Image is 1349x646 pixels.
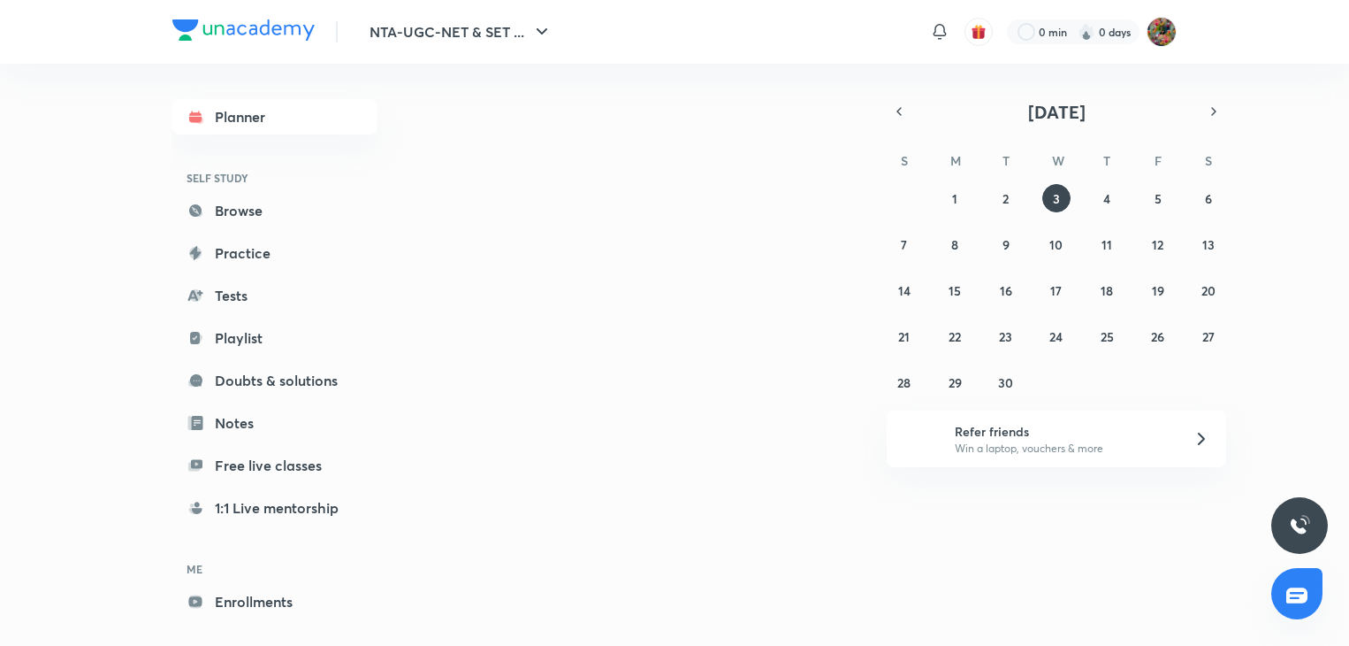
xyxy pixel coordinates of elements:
[952,190,957,207] abbr: September 1, 2025
[1049,236,1063,253] abbr: September 10, 2025
[1078,23,1095,41] img: streak
[949,328,961,345] abbr: September 22, 2025
[172,193,377,228] a: Browse
[941,276,969,304] button: September 15, 2025
[1205,152,1212,169] abbr: Saturday
[992,184,1020,212] button: September 2, 2025
[172,448,377,483] a: Free live classes
[1155,190,1162,207] abbr: September 5, 2025
[1002,190,1009,207] abbr: September 2, 2025
[1103,190,1110,207] abbr: September 4, 2025
[949,374,962,391] abbr: September 29, 2025
[1093,276,1121,304] button: September 18, 2025
[1147,17,1177,47] img: Kumkum Bhamra
[992,276,1020,304] button: September 16, 2025
[1205,190,1212,207] abbr: September 6, 2025
[172,490,377,526] a: 1:1 Live mentorship
[890,368,918,396] button: September 28, 2025
[1002,152,1010,169] abbr: Tuesday
[1202,236,1215,253] abbr: September 13, 2025
[898,328,910,345] abbr: September 21, 2025
[1103,152,1110,169] abbr: Thursday
[955,422,1172,441] h6: Refer friends
[1002,236,1010,253] abbr: September 9, 2025
[1050,282,1062,299] abbr: September 17, 2025
[1155,152,1162,169] abbr: Friday
[971,24,987,40] img: avatar
[172,278,377,313] a: Tests
[172,405,377,441] a: Notes
[949,282,961,299] abbr: September 15, 2025
[172,163,377,193] h6: SELF STUDY
[1028,100,1086,124] span: [DATE]
[172,19,315,41] img: Company Logo
[172,554,377,584] h6: ME
[172,320,377,356] a: Playlist
[1144,322,1172,350] button: September 26, 2025
[172,19,315,45] a: Company Logo
[1052,152,1064,169] abbr: Wednesday
[172,235,377,271] a: Practice
[941,322,969,350] button: September 22, 2025
[1042,276,1071,304] button: September 17, 2025
[911,99,1201,124] button: [DATE]
[992,368,1020,396] button: September 30, 2025
[1144,184,1172,212] button: September 5, 2025
[172,99,377,135] a: Planner
[1151,328,1164,345] abbr: September 26, 2025
[1049,328,1063,345] abbr: September 24, 2025
[1053,190,1060,207] abbr: September 3, 2025
[1101,236,1112,253] abbr: September 11, 2025
[1042,184,1071,212] button: September 3, 2025
[1194,322,1223,350] button: September 27, 2025
[890,230,918,258] button: September 7, 2025
[890,276,918,304] button: September 14, 2025
[901,236,907,253] abbr: September 7, 2025
[1000,282,1012,299] abbr: September 16, 2025
[941,230,969,258] button: September 8, 2025
[897,374,911,391] abbr: September 28, 2025
[955,441,1172,457] p: Win a laptop, vouchers & more
[999,328,1012,345] abbr: September 23, 2025
[1152,282,1164,299] abbr: September 19, 2025
[1194,230,1223,258] button: September 13, 2025
[951,236,958,253] abbr: September 8, 2025
[992,322,1020,350] button: September 23, 2025
[1194,276,1223,304] button: September 20, 2025
[172,363,377,398] a: Doubts & solutions
[1194,184,1223,212] button: September 6, 2025
[1152,236,1163,253] abbr: September 12, 2025
[172,584,377,619] a: Enrollments
[1093,322,1121,350] button: September 25, 2025
[359,14,563,50] button: NTA-UGC-NET & SET ...
[1093,230,1121,258] button: September 11, 2025
[1144,230,1172,258] button: September 12, 2025
[1289,515,1310,536] img: ttu
[890,322,918,350] button: September 21, 2025
[901,421,936,457] img: referral
[941,368,969,396] button: September 29, 2025
[1202,328,1215,345] abbr: September 27, 2025
[998,374,1013,391] abbr: September 30, 2025
[950,152,961,169] abbr: Monday
[901,152,908,169] abbr: Sunday
[992,230,1020,258] button: September 9, 2025
[941,184,969,212] button: September 1, 2025
[1042,322,1071,350] button: September 24, 2025
[1093,184,1121,212] button: September 4, 2025
[964,18,993,46] button: avatar
[1201,282,1216,299] abbr: September 20, 2025
[1101,282,1113,299] abbr: September 18, 2025
[1101,328,1114,345] abbr: September 25, 2025
[898,282,911,299] abbr: September 14, 2025
[1042,230,1071,258] button: September 10, 2025
[1144,276,1172,304] button: September 19, 2025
